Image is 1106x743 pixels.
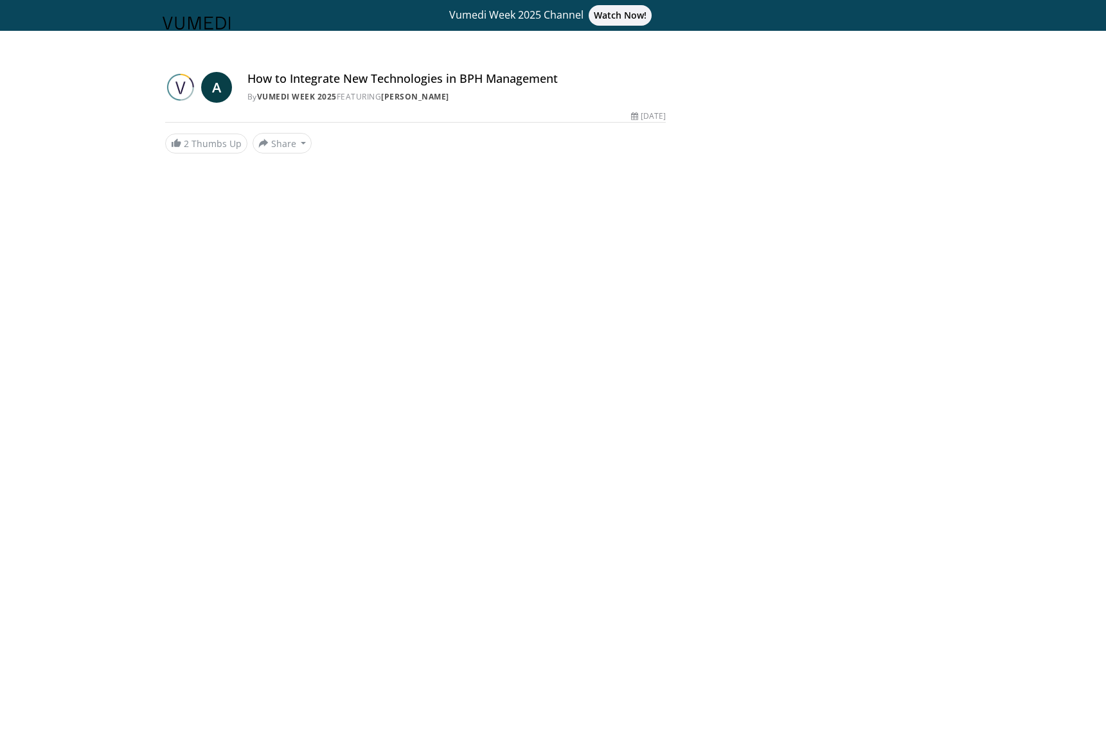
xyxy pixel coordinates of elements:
a: Vumedi Week 2025 [257,91,337,102]
button: Share [253,133,312,153]
img: VuMedi Logo [163,17,231,30]
a: [PERSON_NAME] [381,91,449,102]
a: 2 Thumbs Up [165,134,247,153]
div: [DATE] [631,110,666,122]
a: A [201,72,232,103]
span: 2 [184,137,189,150]
img: Vumedi Week 2025 [165,72,196,103]
div: By FEATURING [247,91,666,103]
h4: How to Integrate New Technologies in BPH Management [247,72,666,86]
